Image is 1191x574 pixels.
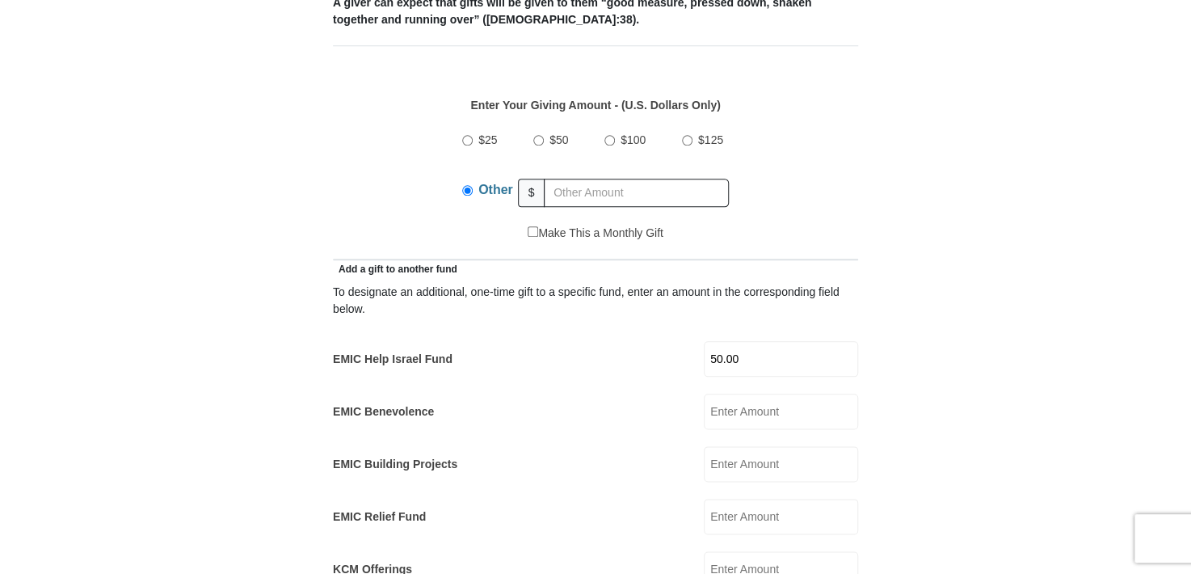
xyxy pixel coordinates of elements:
input: Enter Amount [704,341,858,377]
label: EMIC Relief Fund [333,509,426,525]
input: Other Amount [544,179,729,207]
span: $ [518,179,545,207]
span: $25 [478,133,497,146]
input: Enter Amount [704,446,858,482]
input: Enter Amount [704,394,858,429]
span: Add a gift to another fund [333,264,457,275]
div: To designate an additional, one-time gift to a specific fund, enter an amount in the correspondin... [333,284,858,318]
input: Enter Amount [704,499,858,534]
strong: Enter Your Giving Amount - (U.S. Dollars Only) [470,99,720,112]
label: EMIC Help Israel Fund [333,351,452,368]
label: EMIC Benevolence [333,403,434,420]
label: Make This a Monthly Gift [528,225,663,242]
span: $100 [621,133,646,146]
label: EMIC Building Projects [333,456,457,473]
input: Make This a Monthly Gift [528,226,538,237]
span: $50 [549,133,568,146]
span: $125 [698,133,723,146]
span: Other [478,183,513,196]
